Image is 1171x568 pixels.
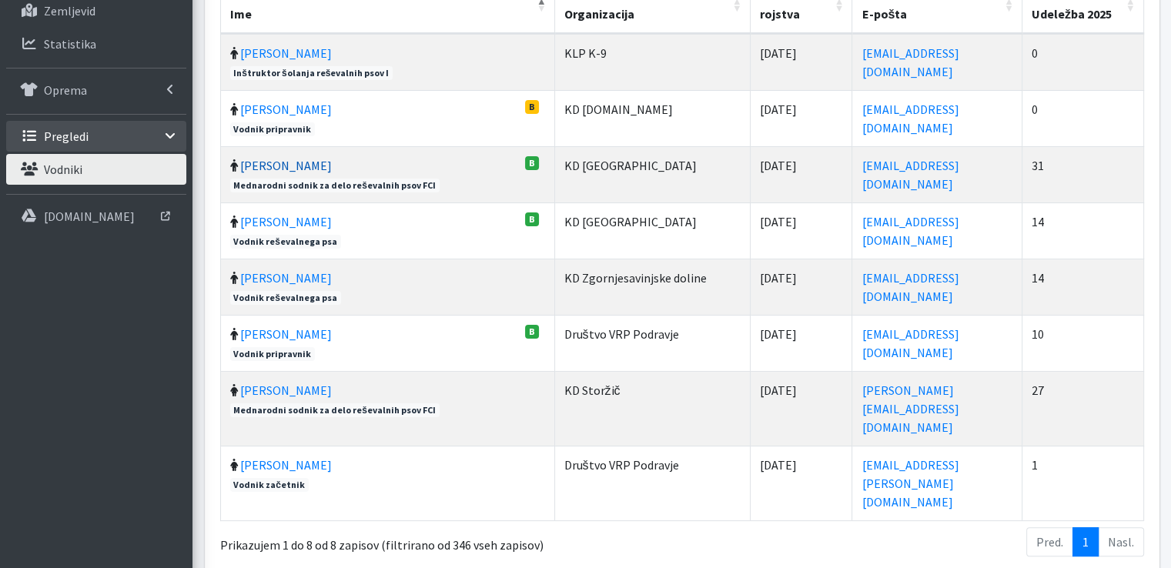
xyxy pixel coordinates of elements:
span: B [525,212,539,226]
td: 14 [1022,202,1144,259]
span: B [525,100,539,114]
a: Vodniki [6,154,186,185]
td: 31 [1022,146,1144,202]
a: [PERSON_NAME][EMAIL_ADDRESS][DOMAIN_NAME] [862,383,959,435]
span: Mednarodni sodnik za delo reševalnih psov FCI [230,403,440,417]
td: 10 [1022,315,1144,371]
td: 0 [1022,34,1144,90]
p: Vodniki [44,162,82,177]
a: [DOMAIN_NAME] [6,201,186,232]
td: KLP K-9 [555,34,751,90]
a: [EMAIL_ADDRESS][DOMAIN_NAME] [862,270,959,304]
a: [PERSON_NAME] [240,102,332,117]
a: 1 [1072,527,1099,556]
td: Društvo VRP Podravje [555,315,751,371]
td: 0 [1022,90,1144,146]
span: B [525,325,539,339]
td: 14 [1022,259,1144,315]
a: [EMAIL_ADDRESS][DOMAIN_NAME] [862,102,959,135]
p: [DOMAIN_NAME] [44,209,135,224]
span: Mednarodni sodnik za delo reševalnih psov FCI [230,179,440,192]
a: [PERSON_NAME] [240,214,332,229]
span: Vodnik pripravnik [230,122,316,136]
td: [DATE] [751,371,853,446]
td: KD Storžič [555,371,751,446]
a: [PERSON_NAME] [240,457,332,473]
a: Statistika [6,28,186,59]
td: [DATE] [751,90,853,146]
a: [EMAIL_ADDRESS][DOMAIN_NAME] [862,158,959,192]
a: [EMAIL_ADDRESS][DOMAIN_NAME] [862,326,959,360]
td: 1 [1022,446,1144,520]
p: Zemljevid [44,3,95,18]
span: Vodnik pripravnik [230,347,316,361]
a: [PERSON_NAME] [240,45,332,61]
a: [EMAIL_ADDRESS][DOMAIN_NAME] [862,214,959,248]
td: [DATE] [751,202,853,259]
td: Društvo VRP Podravje [555,446,751,520]
td: KD [DOMAIN_NAME] [555,90,751,146]
span: Vodnik reševalnega psa [230,291,341,305]
p: Pregledi [44,129,89,144]
span: B [525,156,539,170]
td: [DATE] [751,146,853,202]
a: [PERSON_NAME] [240,383,332,398]
td: KD [GEOGRAPHIC_DATA] [555,202,751,259]
td: [DATE] [751,259,853,315]
td: [DATE] [751,446,853,520]
td: KD Zgornjesavinjske doline [555,259,751,315]
p: Oprema [44,82,87,98]
a: [EMAIL_ADDRESS][PERSON_NAME][DOMAIN_NAME] [862,457,959,510]
td: 27 [1022,371,1144,446]
a: Oprema [6,75,186,105]
td: [DATE] [751,315,853,371]
a: Pregledi [6,121,186,152]
td: KD [GEOGRAPHIC_DATA] [555,146,751,202]
span: Vodnik reševalnega psa [230,235,341,249]
a: [PERSON_NAME] [240,326,332,342]
span: Vodnik začetnik [230,478,309,492]
a: [PERSON_NAME] [240,158,332,173]
span: Inštruktor šolanja reševalnih psov I [230,66,393,80]
a: [EMAIL_ADDRESS][DOMAIN_NAME] [862,45,959,79]
td: [DATE] [751,34,853,90]
a: [PERSON_NAME] [240,270,332,286]
p: Statistika [44,36,96,52]
div: Prikazujem 1 do 8 od 8 zapisov (filtrirano od 346 vseh zapisov) [220,526,600,555]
